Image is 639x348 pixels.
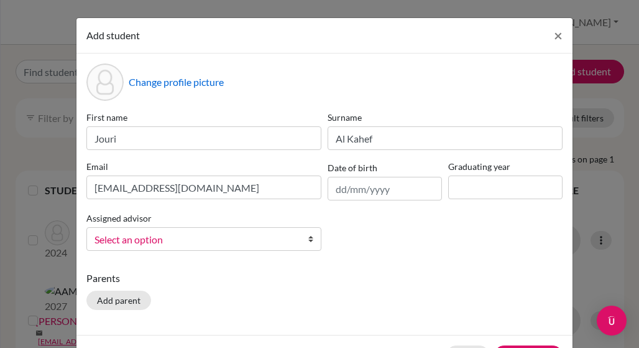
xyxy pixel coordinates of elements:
label: First name [86,111,321,124]
div: Open Intercom Messenger [597,306,627,336]
label: Surname [328,111,563,124]
button: Close [544,18,572,53]
span: Select an option [94,232,297,248]
input: dd/mm/yyyy [328,177,442,200]
label: Email [86,160,321,173]
div: Profile picture [86,63,124,101]
button: Add parent [86,291,151,310]
label: Date of birth [328,161,377,174]
p: Parents [86,271,563,286]
label: Graduating year [448,160,563,173]
span: × [554,26,563,44]
span: Add student [86,29,140,41]
label: Assigned advisor [86,212,152,225]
